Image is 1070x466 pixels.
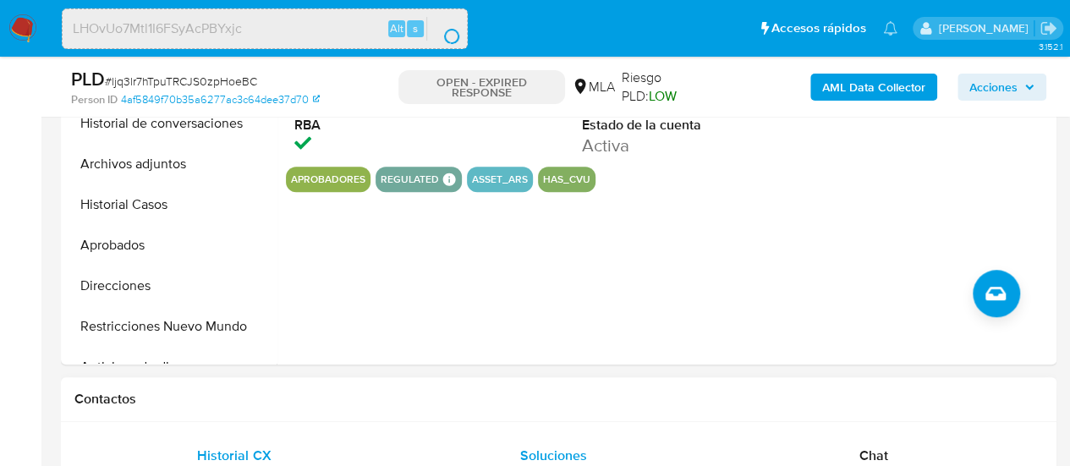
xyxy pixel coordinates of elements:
span: Soluciones [520,446,587,465]
div: MLA [572,78,615,96]
p: gabriela.sanchez@mercadolibre.com [938,20,1034,36]
b: AML Data Collector [822,74,925,101]
button: has_cvu [543,176,590,183]
h1: Contactos [74,391,1043,408]
dt: RBA [294,116,469,134]
dd: Activa [582,134,757,157]
span: s [413,20,418,36]
button: Historial Casos [65,184,277,225]
button: Acciones [958,74,1046,101]
span: 3.152.1 [1038,40,1062,53]
span: Alt [390,20,403,36]
button: Anticipos de dinero [65,347,277,387]
button: Aprobadores [291,176,365,183]
a: Notificaciones [883,21,897,36]
span: # ljq3lr7hTpuTRCJS0zpHoeBC [105,73,257,90]
a: 4af5849f70b35a6277ac3c64dee37d70 [121,92,320,107]
button: asset_ars [472,176,528,183]
a: Salir [1040,19,1057,37]
button: regulated [381,176,439,183]
button: search-icon [426,17,461,41]
dt: Estado de la cuenta [582,116,757,134]
span: Historial CX [197,446,271,465]
button: Aprobados [65,225,277,266]
span: LOW [649,86,677,106]
button: AML Data Collector [810,74,937,101]
p: OPEN - EXPIRED RESPONSE [398,70,565,104]
button: Archivos adjuntos [65,144,277,184]
input: Buscar usuario o caso... [63,18,467,40]
button: Direcciones [65,266,277,306]
button: Restricciones Nuevo Mundo [65,306,277,347]
b: Person ID [71,92,118,107]
button: Historial de conversaciones [65,103,277,144]
b: PLD [71,65,105,92]
span: Acciones [969,74,1018,101]
span: Riesgo PLD: [622,69,719,105]
span: Chat [859,446,888,465]
span: Accesos rápidos [771,19,866,37]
